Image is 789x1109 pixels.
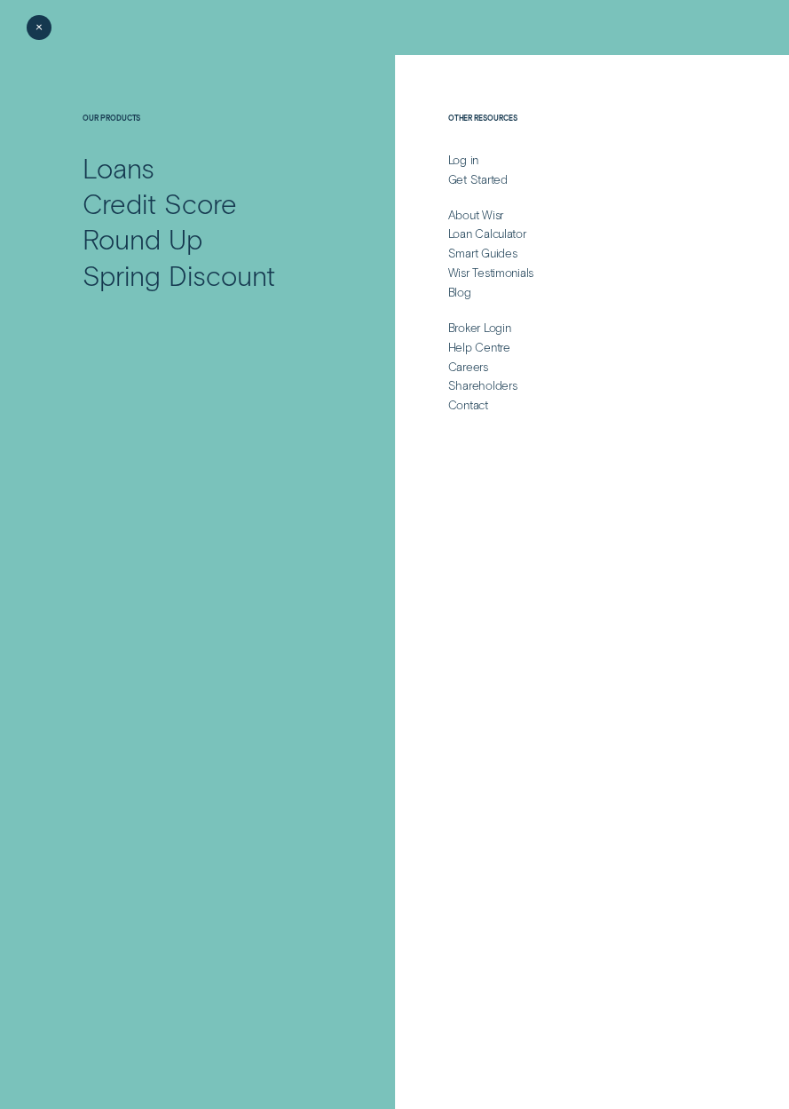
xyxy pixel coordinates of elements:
[448,398,706,413] a: Contact
[83,221,202,257] div: Round Up
[83,150,337,186] a: Loans
[448,360,706,375] a: Careers
[448,246,706,261] a: Smart Guides
[83,257,274,293] div: Spring Discount
[448,172,508,187] div: Get Started
[448,153,706,168] a: Log in
[83,186,337,221] a: Credit Score
[83,150,154,186] div: Loans
[448,246,517,261] div: Smart Guides
[83,221,337,257] a: Round Up
[448,226,706,242] a: Loan Calculator
[27,15,51,40] button: Close Menu
[448,172,706,187] a: Get Started
[448,114,706,151] h4: Other Resources
[448,398,488,413] div: Contact
[448,321,511,336] div: Broker Login
[448,378,706,393] a: Shareholders
[448,208,503,223] div: About Wisr
[448,340,510,355] div: Help Centre
[448,285,706,300] a: Blog
[448,208,706,223] a: About Wisr
[448,265,706,281] a: Wisr Testimonials
[83,114,337,151] h4: Our Products
[448,360,488,375] div: Careers
[448,285,471,300] div: Blog
[83,257,337,293] a: Spring Discount
[448,340,706,355] a: Help Centre
[448,378,517,393] div: Shareholders
[448,265,533,281] div: Wisr Testimonials
[448,321,706,336] a: Broker Login
[83,186,236,221] div: Credit Score
[448,226,526,242] div: Loan Calculator
[448,153,478,168] div: Log in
